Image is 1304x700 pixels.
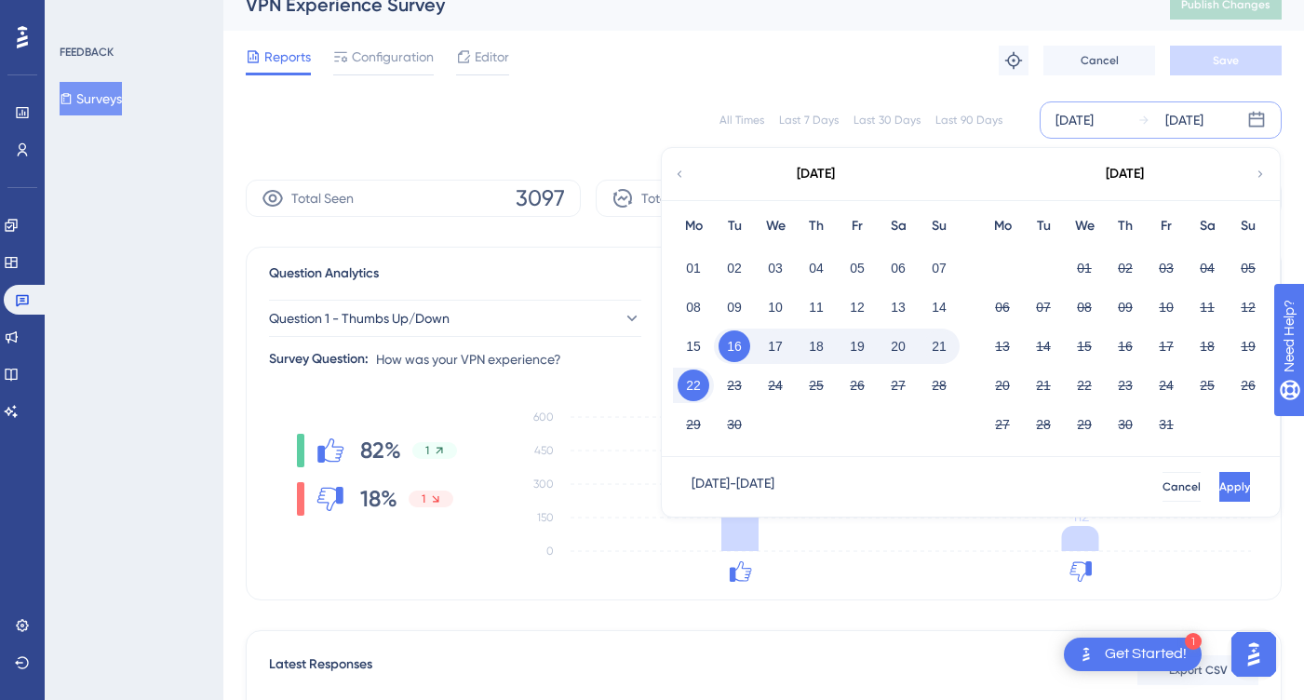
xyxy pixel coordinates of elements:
[1232,370,1264,401] button: 26
[779,113,839,128] div: Last 7 Days
[1105,644,1187,665] div: Get Started!
[841,252,873,284] button: 05
[1191,252,1223,284] button: 04
[987,330,1018,362] button: 13
[1109,252,1141,284] button: 02
[1109,291,1141,323] button: 09
[533,411,554,424] tspan: 600
[1106,163,1144,185] div: [DATE]
[269,307,450,330] span: Question 1 - Thumbs Up/Down
[755,215,796,237] div: We
[425,443,429,458] span: 1
[719,252,750,284] button: 02
[800,370,832,401] button: 25
[1232,252,1264,284] button: 05
[533,478,554,491] tspan: 300
[1069,370,1100,401] button: 22
[673,215,714,237] div: Mo
[516,183,565,213] span: 3097
[923,330,955,362] button: 21
[760,252,791,284] button: 03
[882,291,914,323] button: 13
[796,215,837,237] div: Th
[923,370,955,401] button: 28
[269,348,369,370] div: Survey Question:
[837,215,878,237] div: Fr
[1055,109,1094,131] div: [DATE]
[1163,472,1201,502] button: Cancel
[1069,330,1100,362] button: 15
[1043,46,1155,75] button: Cancel
[1069,291,1100,323] button: 08
[935,113,1002,128] div: Last 90 Days
[719,291,750,323] button: 09
[882,330,914,362] button: 20
[1081,53,1119,68] span: Cancel
[719,370,750,401] button: 23
[1075,643,1097,666] img: launcher-image-alternative-text
[841,330,873,362] button: 19
[800,291,832,323] button: 11
[1109,370,1141,401] button: 23
[1146,215,1187,237] div: Fr
[264,46,311,68] span: Reports
[1072,507,1089,525] tspan: 112
[1232,330,1264,362] button: 19
[1191,370,1223,401] button: 25
[878,215,919,237] div: Sa
[1150,252,1182,284] button: 03
[1213,53,1239,68] span: Save
[1187,215,1228,237] div: Sa
[1170,46,1282,75] button: Save
[678,409,709,440] button: 29
[719,330,750,362] button: 16
[1064,638,1202,671] div: Open Get Started! checklist, remaining modules: 1
[919,215,960,237] div: Su
[714,215,755,237] div: Tu
[719,113,764,128] div: All Times
[719,409,750,440] button: 30
[1150,370,1182,401] button: 24
[841,291,873,323] button: 12
[1169,663,1228,678] span: Export CSV
[1069,252,1100,284] button: 01
[800,252,832,284] button: 04
[1023,215,1064,237] div: Tu
[1028,409,1059,440] button: 28
[1109,330,1141,362] button: 16
[800,330,832,362] button: 18
[269,262,379,285] span: Question Analytics
[1069,409,1100,440] button: 29
[1028,330,1059,362] button: 14
[1028,370,1059,401] button: 21
[1109,409,1141,440] button: 30
[982,215,1023,237] div: Mo
[797,163,835,185] div: [DATE]
[923,291,955,323] button: 14
[760,291,791,323] button: 10
[537,511,554,524] tspan: 150
[352,46,434,68] span: Configuration
[422,491,425,506] span: 1
[1165,109,1203,131] div: [DATE]
[1150,291,1182,323] button: 10
[1226,626,1282,682] iframe: UserGuiding AI Assistant Launcher
[1219,479,1250,494] span: Apply
[923,252,955,284] button: 07
[678,330,709,362] button: 15
[1228,215,1269,237] div: Su
[882,252,914,284] button: 06
[1191,330,1223,362] button: 18
[1150,409,1182,440] button: 31
[678,252,709,284] button: 01
[44,5,116,27] span: Need Help?
[1105,215,1146,237] div: Th
[1219,472,1250,502] button: Apply
[1163,479,1201,494] span: Cancel
[60,82,122,115] button: Surveys
[692,472,774,502] div: [DATE] - [DATE]
[546,545,554,558] tspan: 0
[678,291,709,323] button: 08
[678,370,709,401] button: 22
